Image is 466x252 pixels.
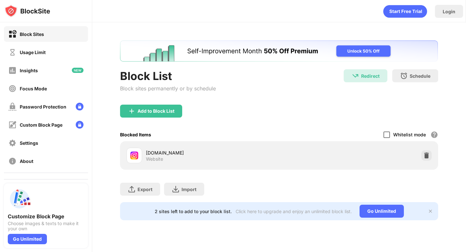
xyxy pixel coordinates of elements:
div: 2 sites left to add to your block list. [155,209,232,214]
img: password-protection-off.svg [8,103,17,111]
img: lock-menu.svg [76,121,83,129]
div: Import [182,187,196,192]
img: x-button.svg [428,209,433,214]
div: Block Sites [20,31,44,37]
div: Go Unlimited [360,205,404,218]
img: favicons [130,152,138,159]
img: settings-off.svg [8,139,17,147]
div: Schedule [410,73,430,79]
div: Password Protection [20,104,66,109]
img: time-usage-off.svg [8,48,17,56]
img: block-on.svg [8,30,17,38]
div: Go Unlimited [8,234,47,244]
img: focus-off.svg [8,85,17,93]
div: Blocked Items [120,132,151,137]
div: Whitelist mode [393,132,426,137]
div: Usage Limit [20,50,46,55]
div: Insights [20,68,38,73]
img: logo-blocksite.svg [5,5,50,17]
div: Website [146,156,163,162]
div: Click here to upgrade and enjoy an unlimited block list. [236,209,352,214]
div: [DOMAIN_NAME] [146,149,279,156]
iframe: Banner [120,40,438,62]
div: animation [383,5,427,18]
img: customize-block-page-off.svg [8,121,17,129]
div: Block List [120,69,216,83]
img: push-custom-page.svg [8,187,31,211]
div: Login [443,9,455,14]
div: Choose images & texts to make it your own [8,221,84,231]
div: Block sites permanently or by schedule [120,85,216,92]
div: Settings [20,140,38,146]
div: Export [138,187,152,192]
div: Add to Block List [138,109,174,114]
div: Custom Block Page [20,122,62,128]
img: insights-off.svg [8,66,17,74]
div: Redirect [361,73,380,79]
img: new-icon.svg [72,68,83,73]
img: about-off.svg [8,157,17,165]
div: Focus Mode [20,86,47,91]
div: About [20,158,33,164]
img: lock-menu.svg [76,103,83,110]
div: Customize Block Page [8,213,84,220]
